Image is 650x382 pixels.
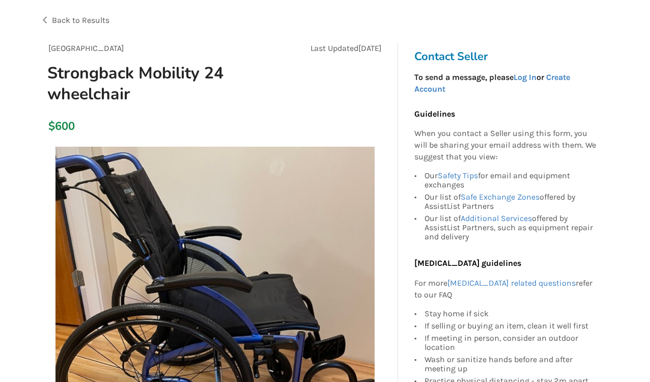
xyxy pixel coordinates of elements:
div: Our list of offered by AssistList Partners, such as equipment repair and delivery [425,212,597,241]
a: [MEDICAL_DATA] related questions [447,278,576,288]
div: Stay home if sick [425,309,597,320]
div: Our list of offered by AssistList Partners [425,191,597,212]
div: $600 [48,119,54,133]
a: Log In [514,72,536,82]
span: Back to Results [52,15,109,25]
span: [DATE] [358,43,382,53]
h1: Strongback Mobility 24 wheelchair [39,63,280,104]
div: If meeting in person, consider an outdoor location [425,332,597,353]
div: Wash or sanitize hands before and after meeting up [425,353,597,375]
p: For more refer to our FAQ [414,278,597,301]
span: [GEOGRAPHIC_DATA] [48,43,124,53]
a: Safe Exchange Zones [461,192,540,202]
h3: Contact Seller [414,49,602,64]
strong: To send a message, please or [414,72,570,94]
span: Last Updated [310,43,358,53]
a: Safety Tips [438,171,478,180]
a: Create Account [414,72,570,94]
p: When you contact a Seller using this form, you will be sharing your email address with them. We s... [414,128,597,163]
b: [MEDICAL_DATA] guidelines [414,258,521,268]
b: Guidelines [414,109,455,119]
div: Our for email and equipment exchanges [425,171,597,191]
div: If selling or buying an item, clean it well first [425,320,597,332]
a: Additional Services [461,213,532,223]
